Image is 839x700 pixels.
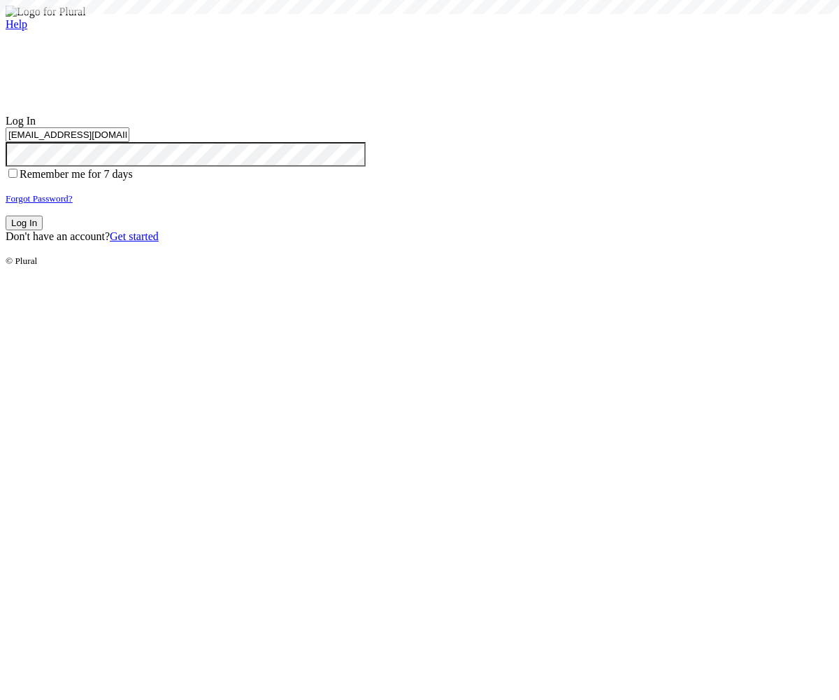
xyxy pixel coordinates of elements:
[6,193,73,204] small: Forgot Password?
[6,230,833,243] div: Don't have an account?
[6,192,73,204] a: Forgot Password?
[6,18,27,30] a: Help
[8,169,17,178] input: Remember me for 7 days
[110,230,159,242] a: Get started
[6,127,129,142] input: Email address
[6,255,37,266] small: © Plural
[6,115,833,127] div: Log In
[6,216,43,230] button: Log In
[20,168,133,180] span: Remember me for 7 days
